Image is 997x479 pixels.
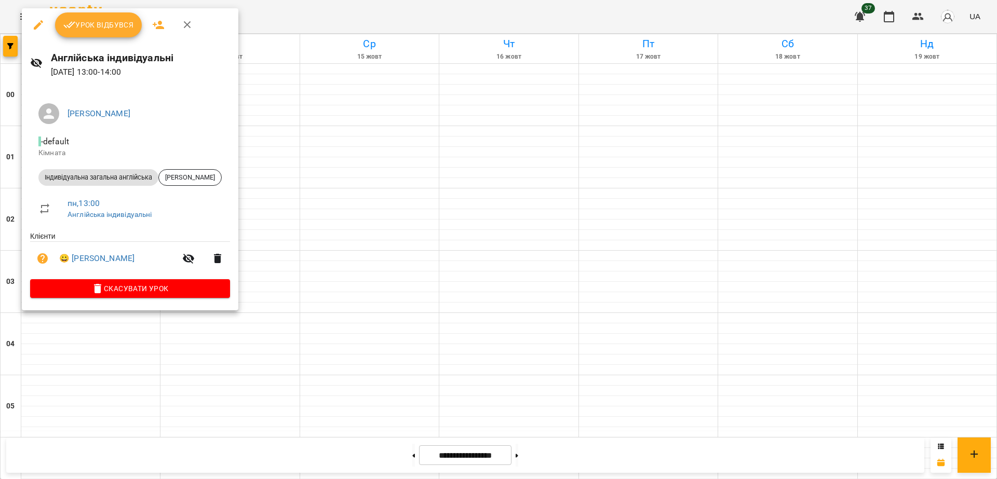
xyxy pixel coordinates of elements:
span: [PERSON_NAME] [159,173,221,182]
p: Кімната [38,148,222,158]
button: Скасувати Урок [30,279,230,298]
span: Скасувати Урок [38,282,222,295]
span: - default [38,136,71,146]
button: Візит ще не сплачено. Додати оплату? [30,246,55,271]
a: Англійська індивідуальні [68,210,152,218]
span: Індивідуальна загальна англійська [38,173,158,182]
h6: Англійська індивідуальні [51,50,230,66]
span: Урок відбувся [63,19,134,31]
p: [DATE] 13:00 - 14:00 [51,66,230,78]
button: Урок відбувся [55,12,142,37]
a: пн , 13:00 [68,198,100,208]
ul: Клієнти [30,231,230,279]
div: [PERSON_NAME] [158,169,222,186]
a: [PERSON_NAME] [68,108,130,118]
a: 😀 [PERSON_NAME] [59,252,134,265]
